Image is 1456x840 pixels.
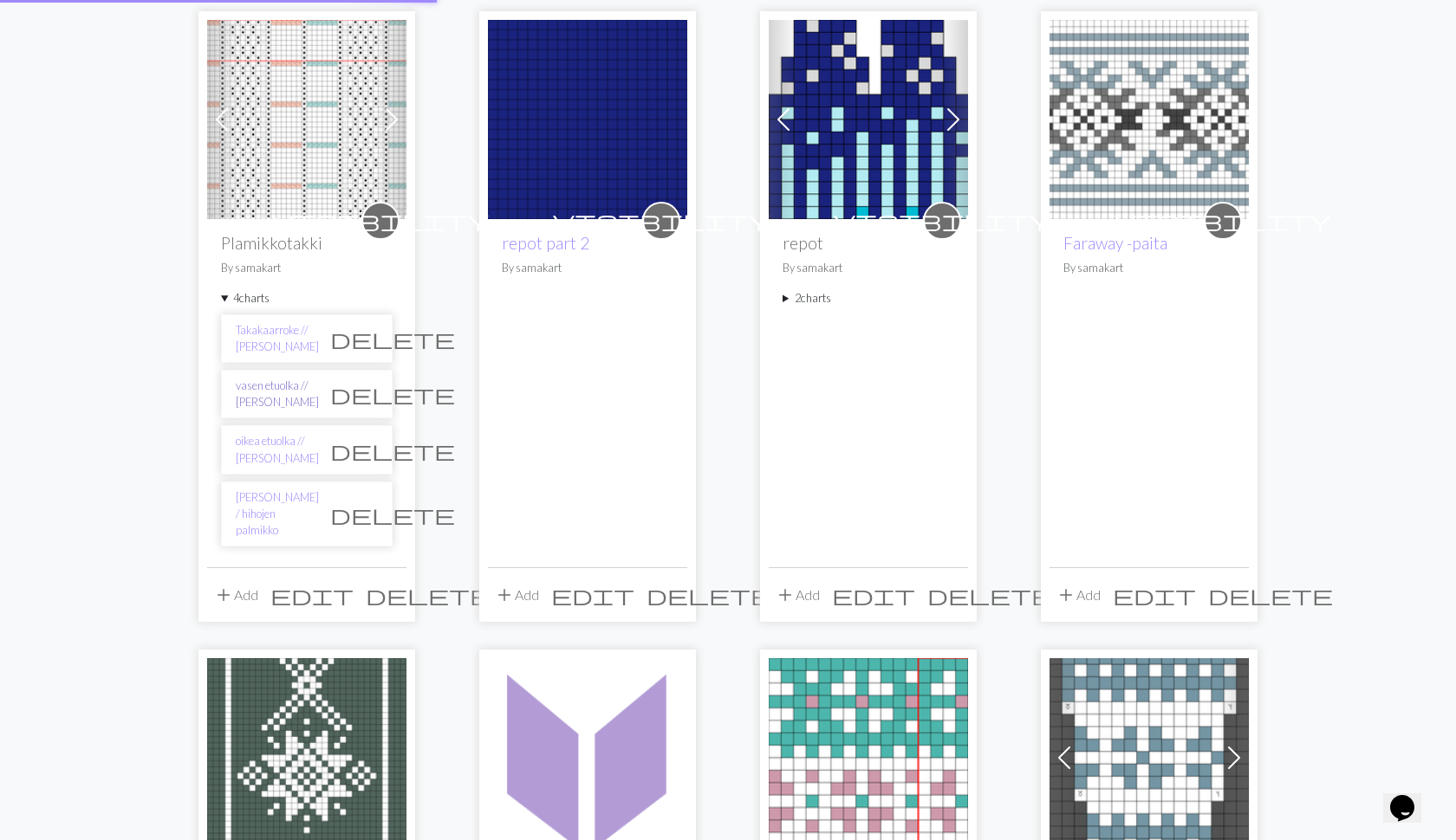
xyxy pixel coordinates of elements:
i: Edit [832,585,915,605]
span: add [213,583,234,607]
a: Takakaarroke // [PERSON_NAME] [236,322,319,355]
button: Add [488,578,545,611]
i: private [834,204,1050,238]
span: visibility [272,207,489,234]
button: Add [207,578,264,611]
button: Delete chart [319,434,466,467]
a: Faraway -paita [1050,109,1249,126]
button: Delete [640,578,777,611]
button: Delete chart [319,378,466,410]
span: edit [270,583,354,607]
a: oikea etuolka // [PERSON_NAME] [236,433,319,466]
button: Edit [264,578,360,611]
span: visibility [834,207,1050,234]
a: repot part 2 [488,109,687,126]
button: Edit [826,578,921,611]
span: visibility [553,207,770,234]
span: add [775,583,796,607]
a: Faraway -paita [1063,233,1167,253]
a: Vuonue-paita [1050,747,1249,764]
i: private [272,204,489,238]
span: edit [1113,583,1196,607]
span: delete [1208,583,1333,607]
button: Delete chart [319,322,466,355]
a: vasen etuolka // [PERSON_NAME] [236,378,319,410]
iframe: chat widget [1383,771,1439,823]
p: By samakart [221,260,393,276]
a: Inari paita [488,747,687,764]
button: Delete [1202,578,1339,611]
i: private [1115,204,1331,238]
a: [PERSON_NAME] / hihojen palmikko [236,489,319,540]
button: Delete chart [319,498,466,531]
span: visibility [1115,207,1331,234]
span: delete [647,583,771,607]
i: Edit [551,585,634,605]
button: Add [1050,578,1107,611]
img: Faraway -paita [1050,20,1249,219]
img: repot part 2 [488,20,687,219]
span: add [494,583,515,607]
p: By samakart [783,260,954,276]
img: Takakaarroke // Kaavio A [207,20,406,219]
i: Edit [270,585,354,605]
a: The Scandinavian Headband [207,747,406,764]
span: add [1056,583,1076,607]
a: Takakaarroke // Kaavio A [207,109,406,126]
p: By samakart [1063,260,1235,276]
img: repot [769,20,968,219]
summary: 2charts [783,290,954,307]
button: Edit [1107,578,1202,611]
i: private [553,204,770,238]
span: delete [330,438,455,462]
span: delete [330,382,455,406]
a: repot [769,109,968,126]
span: delete [366,583,491,607]
p: By samakart [502,260,673,276]
summary: 4charts [221,290,393,307]
button: Delete [360,578,497,611]
h2: repot [783,233,954,253]
button: Delete [921,578,1058,611]
button: Edit [545,578,640,611]
a: Suomen kevät [769,747,968,764]
span: delete [330,502,455,527]
span: edit [832,583,915,607]
a: repot part 2 [502,233,589,253]
span: delete [927,583,1052,607]
span: delete [330,326,455,351]
i: Edit [1113,585,1196,605]
h2: Plamikkotakki [221,233,393,253]
button: Add [769,578,826,611]
span: edit [551,583,634,607]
